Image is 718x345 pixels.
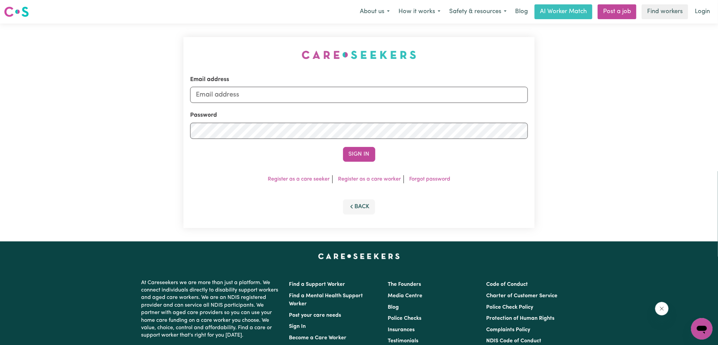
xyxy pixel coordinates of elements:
[190,87,528,103] input: Email address
[4,4,29,20] a: Careseekers logo
[691,4,714,19] a: Login
[268,177,330,182] a: Register as a care seeker
[535,4,592,19] a: AI Worker Match
[486,316,554,321] a: Protection of Human Rights
[289,293,363,307] a: Find a Mental Health Support Worker
[343,147,375,162] button: Sign In
[343,199,375,214] button: Back
[486,327,530,333] a: Complaints Policy
[388,293,422,299] a: Media Centre
[4,6,29,18] img: Careseekers logo
[642,4,688,19] a: Find workers
[445,5,511,19] button: Safety & resources
[486,293,557,299] a: Charter of Customer Service
[141,276,281,342] p: At Careseekers we are more than just a platform. We connect individuals directly to disability su...
[318,254,400,259] a: Careseekers home page
[486,282,528,287] a: Code of Conduct
[409,177,450,182] a: Forgot password
[289,335,347,341] a: Become a Care Worker
[388,338,418,344] a: Testimonials
[289,282,345,287] a: Find a Support Worker
[289,324,306,329] a: Sign In
[4,5,41,10] span: Need any help?
[598,4,636,19] a: Post a job
[190,111,217,120] label: Password
[338,177,401,182] a: Register as a care worker
[691,318,713,340] iframe: Button to launch messaging window
[355,5,394,19] button: About us
[388,316,421,321] a: Police Checks
[511,4,532,19] a: Blog
[486,305,533,310] a: Police Check Policy
[388,305,399,310] a: Blog
[388,327,415,333] a: Insurances
[394,5,445,19] button: How it works
[190,75,229,84] label: Email address
[486,338,541,344] a: NDIS Code of Conduct
[289,313,341,318] a: Post your care needs
[655,302,669,315] iframe: Close message
[388,282,421,287] a: The Founders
